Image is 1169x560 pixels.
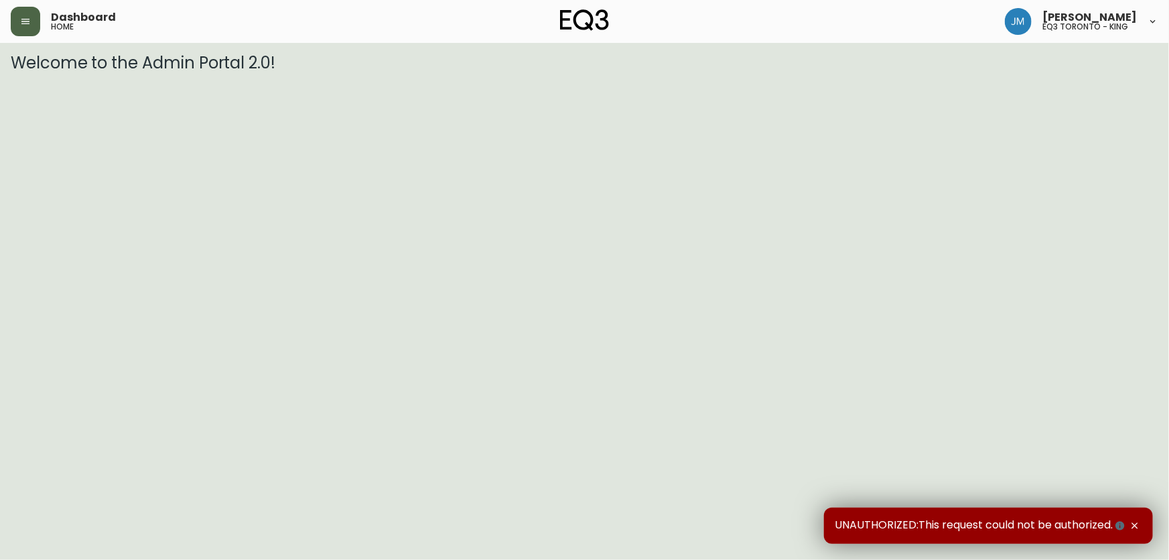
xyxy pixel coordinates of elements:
[1005,8,1032,35] img: b88646003a19a9f750de19192e969c24
[560,9,610,31] img: logo
[11,54,1158,72] h3: Welcome to the Admin Portal 2.0!
[1042,23,1128,31] h5: eq3 toronto - king
[51,12,116,23] span: Dashboard
[51,23,74,31] h5: home
[1042,12,1137,23] span: [PERSON_NAME]
[835,518,1127,533] span: UNAUTHORIZED:This request could not be authorized.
